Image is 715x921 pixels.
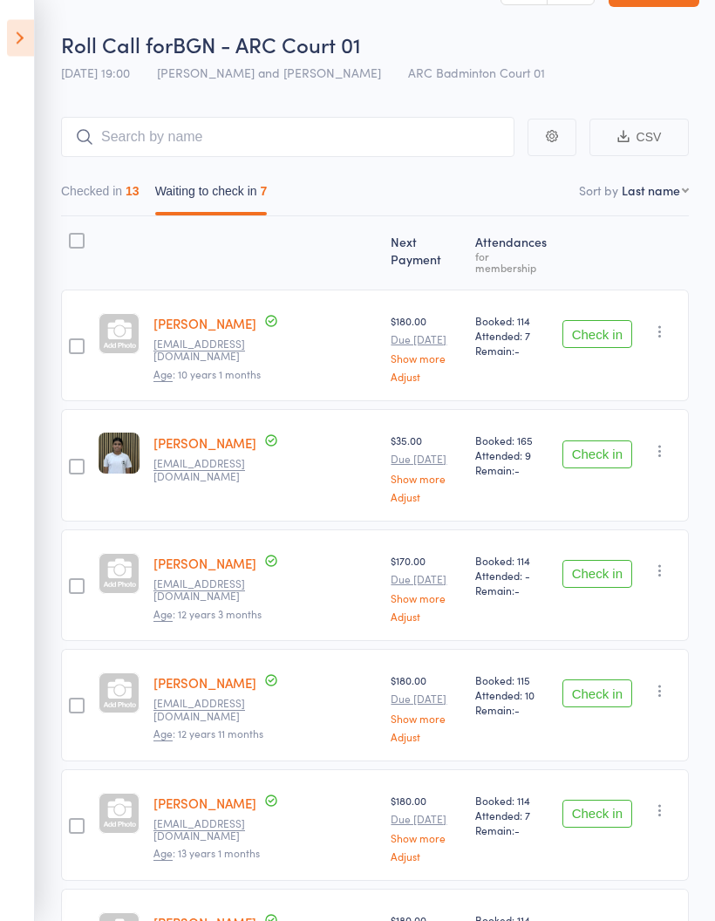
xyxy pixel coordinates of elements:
[475,448,548,463] span: Attended: 9
[157,65,381,82] span: [PERSON_NAME] and [PERSON_NAME]
[562,441,632,469] button: Check in
[126,185,140,199] div: 13
[589,119,689,157] button: CSV
[391,693,461,706] small: Due [DATE]
[153,458,267,483] small: prabhu.mb@gmail.com
[391,851,461,863] a: Adjust
[579,182,618,200] label: Sort by
[468,225,555,283] div: Atten­dances
[391,673,461,742] div: $180.00
[153,315,256,333] a: [PERSON_NAME]
[475,329,548,344] span: Attended: 7
[475,794,548,808] span: Booked: 114
[391,353,461,365] a: Show more
[622,182,680,200] div: Last name
[261,185,268,199] div: 7
[391,454,461,466] small: Due [DATE]
[514,583,520,598] span: -
[562,801,632,829] button: Check in
[153,727,263,742] span: : 12 years 11 months
[153,698,267,723] small: Rbalajivcy@gmail.com
[153,795,256,813] a: [PERSON_NAME]
[391,713,461,725] a: Show more
[514,703,520,718] span: -
[391,474,461,485] a: Show more
[475,569,548,583] span: Attended: -
[475,463,548,478] span: Remain:
[153,555,256,573] a: [PERSON_NAME]
[391,372,461,383] a: Adjust
[61,65,130,82] span: [DATE] 19:00
[391,593,461,604] a: Show more
[391,794,461,863] div: $180.00
[391,334,461,346] small: Due [DATE]
[475,808,548,823] span: Attended: 7
[475,583,548,598] span: Remain:
[475,688,548,703] span: Attended: 10
[153,846,260,862] span: : 13 years 1 months
[475,433,548,448] span: Booked: 165
[391,554,461,623] div: $170.00
[475,673,548,688] span: Booked: 115
[384,225,468,283] div: Next Payment
[475,314,548,329] span: Booked: 114
[153,578,267,604] small: zia.rahman75@gmail.com
[562,680,632,708] button: Check in
[99,433,140,474] img: image1750465366.png
[475,823,548,838] span: Remain:
[475,554,548,569] span: Booked: 114
[153,434,256,453] a: [PERSON_NAME]
[514,344,520,358] span: -
[391,433,461,502] div: $35.00
[475,703,548,718] span: Remain:
[61,31,173,59] span: Roll Call for
[475,344,548,358] span: Remain:
[562,321,632,349] button: Check in
[391,814,461,826] small: Due [DATE]
[562,561,632,589] button: Check in
[475,251,548,274] div: for membership
[391,732,461,743] a: Adjust
[391,314,461,383] div: $180.00
[153,338,267,364] small: Shwethabhumana@gmail.com
[173,31,361,59] span: BGN - ARC Court 01
[514,463,520,478] span: -
[153,367,261,383] span: : 10 years 1 months
[61,118,514,158] input: Search by name
[514,823,520,838] span: -
[61,176,140,216] button: Checked in13
[391,833,461,844] a: Show more
[155,176,268,216] button: Waiting to check in7
[391,492,461,503] a: Adjust
[391,574,461,586] small: Due [DATE]
[408,65,545,82] span: ARC Badminton Court 01
[153,818,267,843] small: ks.jitendra@gmail.com
[153,607,262,623] span: : 12 years 3 months
[391,611,461,623] a: Adjust
[153,674,256,692] a: [PERSON_NAME]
